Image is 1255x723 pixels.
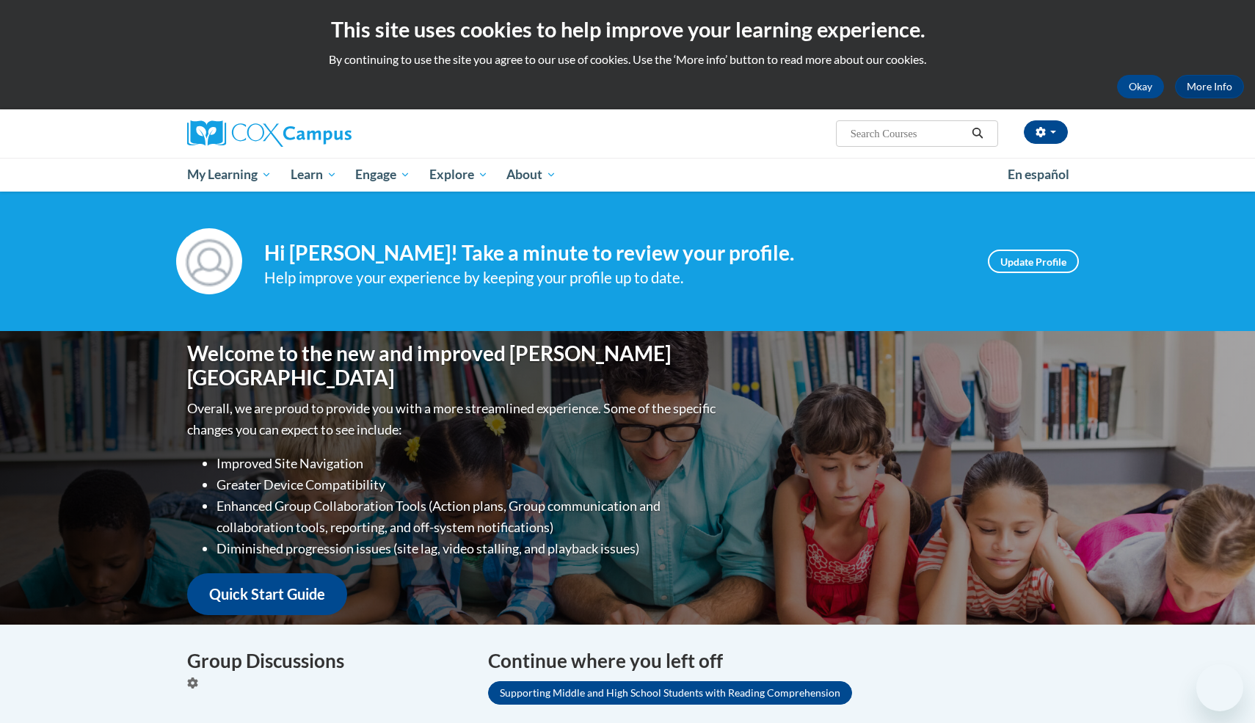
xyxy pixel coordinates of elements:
[264,241,966,266] h4: Hi [PERSON_NAME]! Take a minute to review your profile.
[187,573,347,615] a: Quick Start Guide
[1008,167,1069,182] span: En español
[967,125,989,142] button: Search
[187,398,719,440] p: Overall, we are proud to provide you with a more streamlined experience. Some of the specific cha...
[165,158,1090,192] div: Main menu
[217,453,719,474] li: Improved Site Navigation
[291,166,337,184] span: Learn
[1117,75,1164,98] button: Okay
[217,474,719,495] li: Greater Device Compatibility
[187,341,719,390] h1: Welcome to the new and improved [PERSON_NAME][GEOGRAPHIC_DATA]
[217,538,719,559] li: Diminished progression issues (site lag, video stalling, and playback issues)
[506,166,556,184] span: About
[178,158,281,192] a: My Learning
[11,15,1244,44] h2: This site uses cookies to help improve your learning experience.
[187,120,352,147] img: Cox Campus
[1175,75,1244,98] a: More Info
[998,159,1079,190] a: En español
[187,647,466,675] h4: Group Discussions
[849,125,967,142] input: Search Courses
[488,681,852,705] a: Supporting Middle and High School Students with Reading Comprehension
[498,158,567,192] a: About
[187,120,466,147] a: Cox Campus
[187,166,272,184] span: My Learning
[429,166,488,184] span: Explore
[988,250,1079,273] a: Update Profile
[346,158,420,192] a: Engage
[264,266,966,290] div: Help improve your experience by keeping your profile up to date.
[355,166,410,184] span: Engage
[420,158,498,192] a: Explore
[281,158,346,192] a: Learn
[217,495,719,538] li: Enhanced Group Collaboration Tools (Action plans, Group communication and collaboration tools, re...
[488,647,1068,675] h4: Continue where you left off
[1024,120,1068,144] button: Account Settings
[1196,664,1243,711] iframe: Button to launch messaging window
[11,51,1244,68] p: By continuing to use the site you agree to our use of cookies. Use the ‘More info’ button to read...
[176,228,242,294] img: Profile Image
